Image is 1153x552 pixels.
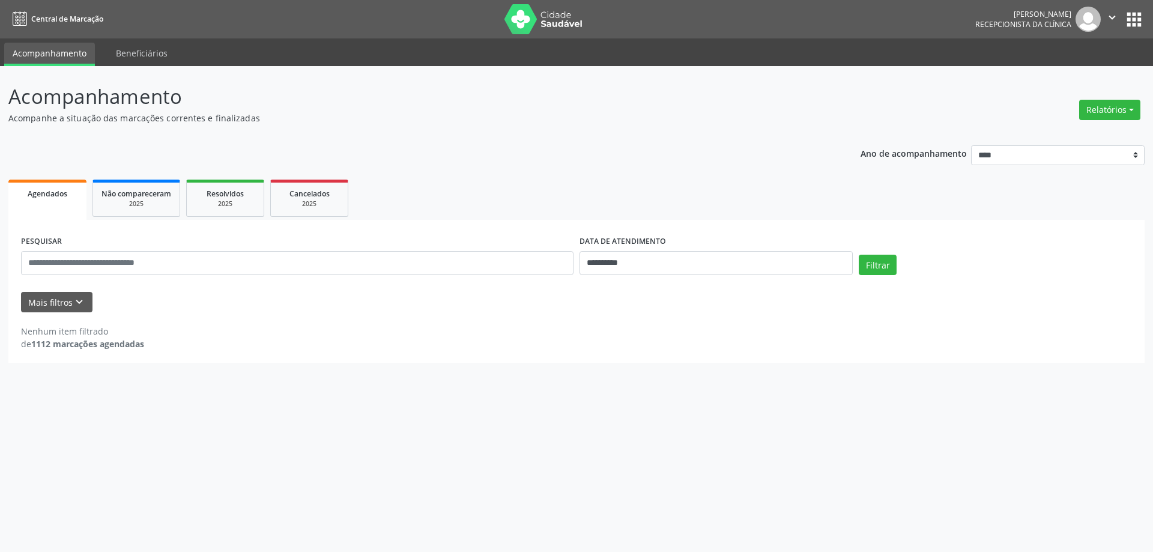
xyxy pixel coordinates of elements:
span: Não compareceram [101,189,171,199]
button: Mais filtroskeyboard_arrow_down [21,292,92,313]
span: Recepcionista da clínica [975,19,1071,29]
i:  [1106,11,1119,24]
button: Relatórios [1079,100,1140,120]
div: 2025 [279,199,339,208]
span: Cancelados [289,189,330,199]
button: Filtrar [859,255,897,275]
button:  [1101,7,1124,32]
img: img [1076,7,1101,32]
div: de [21,338,144,350]
i: keyboard_arrow_down [73,296,86,309]
a: Beneficiários [107,43,176,64]
button: apps [1124,9,1145,30]
a: Central de Marcação [8,9,103,29]
span: Agendados [28,189,67,199]
strong: 1112 marcações agendadas [31,338,144,350]
label: PESQUISAR [21,232,62,251]
label: DATA DE ATENDIMENTO [580,232,666,251]
div: 2025 [195,199,255,208]
span: Resolvidos [207,189,244,199]
span: Central de Marcação [31,14,103,24]
div: Nenhum item filtrado [21,325,144,338]
div: [PERSON_NAME] [975,9,1071,19]
a: Acompanhamento [4,43,95,66]
div: 2025 [101,199,171,208]
p: Acompanhamento [8,82,803,112]
p: Acompanhe a situação das marcações correntes e finalizadas [8,112,803,124]
p: Ano de acompanhamento [861,145,967,160]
